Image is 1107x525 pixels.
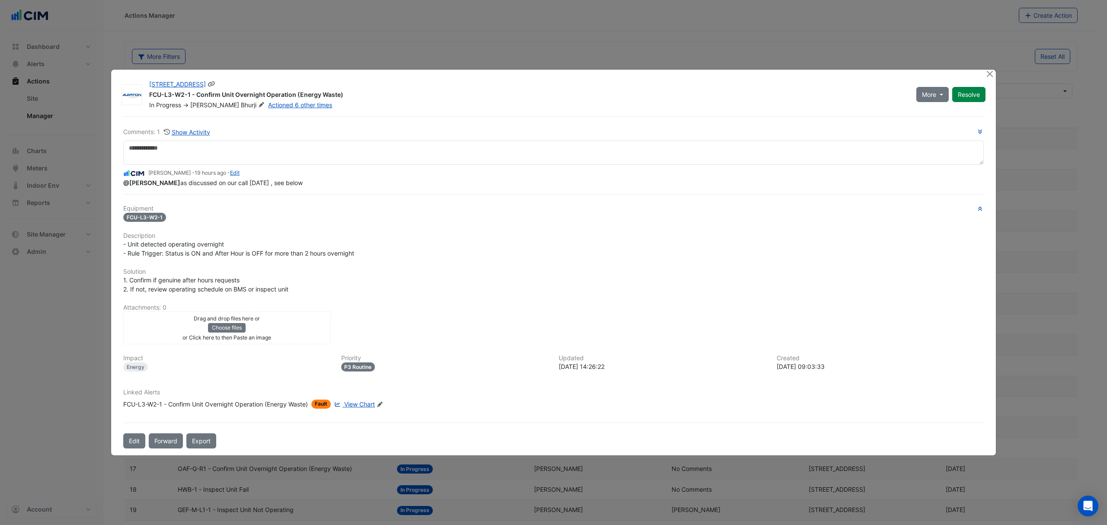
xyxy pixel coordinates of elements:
button: Forward [149,433,183,448]
span: 1. Confirm if genuine after hours requests 2. If not, review operating schedule on BMS or inspect... [123,276,288,293]
button: Close [985,70,994,79]
small: or Click here to then Paste an image [182,334,271,341]
h6: Equipment [123,205,984,212]
h6: Solution [123,268,984,275]
button: Resolve [952,87,985,102]
span: 2025-09-30 14:26:22 [195,170,226,176]
h6: Linked Alerts [123,389,984,396]
span: View Chart [344,400,375,408]
h6: Created [777,355,984,362]
div: FCU-L3-W2-1 - Confirm Unit Overnight Operation (Energy Waste) [149,90,906,101]
button: Choose files [208,323,246,333]
small: Drag and drop files here or [194,315,260,322]
small: [PERSON_NAME] - - [148,169,240,177]
h6: Description [123,232,984,240]
a: Export [186,433,216,448]
div: FCU-L3-W2-1 - Confirm Unit Overnight Operation (Energy Waste) [123,400,308,409]
span: as discussed on our call [DATE] , see below [123,179,303,186]
span: More [922,90,936,99]
a: View Chart [333,400,375,409]
div: P3 Routine [341,362,375,371]
span: FCU-L3-W2-1 [123,213,166,222]
a: [STREET_ADDRESS] [149,80,206,88]
span: In Progress [149,101,181,109]
div: [DATE] 09:03:33 [777,362,984,371]
button: More [916,87,949,102]
span: -> [183,101,189,109]
span: Copy link to clipboard [208,80,215,88]
div: Energy [123,362,148,371]
button: Edit [123,433,145,448]
h6: Impact [123,355,331,362]
span: [PERSON_NAME] [190,101,239,109]
div: Open Intercom Messenger [1078,496,1098,516]
div: [DATE] 14:26:22 [559,362,766,371]
a: Actioned 6 other times [268,101,332,109]
span: joe.orsini@charterhallaccess.com.au [CBRE Charter Hall] [123,179,180,186]
span: Fault [311,400,331,409]
span: - Unit detected operating overnight - Rule Trigger: Status is ON and After Hour is OFF for more t... [123,240,354,257]
a: Edit [230,170,240,176]
h6: Attachments: 0 [123,304,984,311]
img: Alerton [122,91,142,99]
div: Comments: 1 [123,127,211,137]
h6: Priority [341,355,549,362]
button: Show Activity [163,127,211,137]
img: CIM [123,169,145,178]
h6: Updated [559,355,766,362]
span: Bhurji [241,101,266,109]
fa-icon: Edit Linked Alerts [377,401,383,408]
